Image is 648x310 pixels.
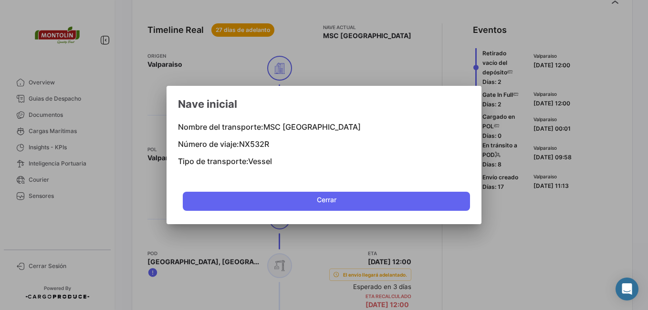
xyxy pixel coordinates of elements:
p: Número de viaje: [178,139,470,149]
span: NX532R [239,139,269,149]
h2: Nave inicial [178,97,470,111]
div: Abrir Intercom Messenger [616,278,638,300]
p: Tipo de transporte: [178,156,470,166]
button: Cerrar [183,192,470,211]
span: MSC [GEOGRAPHIC_DATA] [263,122,361,132]
span: Cerrar [317,192,336,211]
span: Vessel [248,156,272,166]
p: Nombre del transporte: [178,122,470,132]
